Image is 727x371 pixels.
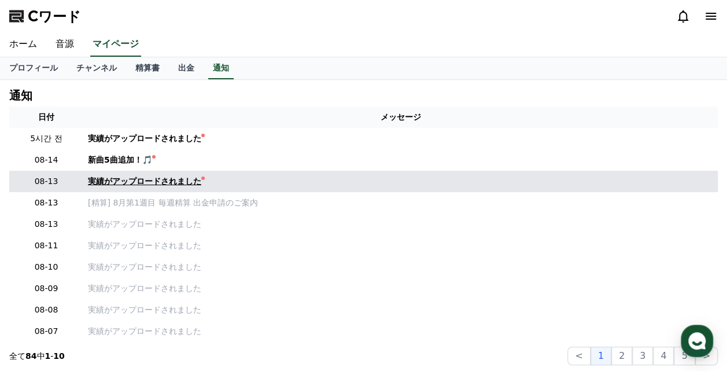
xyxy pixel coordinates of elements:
[3,275,76,304] a: ホーム
[14,325,79,337] p: 08-07
[25,351,36,361] strong: 84
[14,175,79,188] p: 08-13
[88,261,713,273] a: 実績がアップロードされました
[88,175,713,188] a: 実績がアップロードされました
[598,349,604,363] font: 1
[9,350,65,362] p: 全て 中 -
[14,261,79,273] p: 08-10
[213,63,229,72] font: 通知
[208,57,234,79] a: 通知
[178,63,194,72] font: 出金
[38,112,54,122] font: 日付
[14,218,79,230] p: 08-13
[14,282,79,295] p: 08-09
[653,347,674,365] button: 4
[149,275,222,304] a: 設定
[14,154,79,166] p: 08-14
[14,240,79,252] p: 08-11
[674,347,695,365] button: 5
[29,292,50,302] span: ホーム
[640,350,645,362] font: 3
[660,350,666,362] font: 4
[53,351,64,361] strong: 10
[88,218,713,230] a: 実績がアップロードされました
[28,7,81,25] span: Cワード
[135,63,160,72] font: 精算書
[619,350,625,362] font: 2
[9,63,58,72] font: プロフィール
[381,112,421,122] font: メッセージ
[76,275,149,304] a: チャット
[88,197,713,209] a: [精算] 8月第1週目 毎週精算 出金申請のご案内
[90,32,141,57] a: マイページ
[9,7,81,25] a: Cワード
[88,134,201,143] font: 実績がアップロードされました
[88,154,713,166] a: 新曲5曲追加！🎵
[9,89,32,102] h4: 通知
[611,347,632,365] button: 2
[14,304,79,316] p: 08-08
[88,177,201,186] font: 実績がアップロードされました
[88,282,713,295] a: 実績がアップロードされました
[591,347,611,365] button: 1
[169,57,204,79] a: 出金
[14,133,79,145] p: 5시간 전
[179,292,193,302] span: 設定
[76,63,117,72] font: チャンネル
[88,155,152,164] font: 新曲5曲追加！🎵
[46,32,83,57] a: 音源
[88,240,713,252] a: 実績がアップロードされました
[88,304,713,316] a: 実績がアップロードされました
[126,57,169,79] a: 精算書
[567,347,590,365] button: <
[45,351,50,361] strong: 1
[88,325,713,337] a: 実績がアップロードされました
[67,57,126,79] a: チャンネル
[88,133,713,145] a: 実績がアップロードされました
[99,293,127,302] span: チャット
[14,197,79,209] p: 08-13
[632,347,653,365] button: 3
